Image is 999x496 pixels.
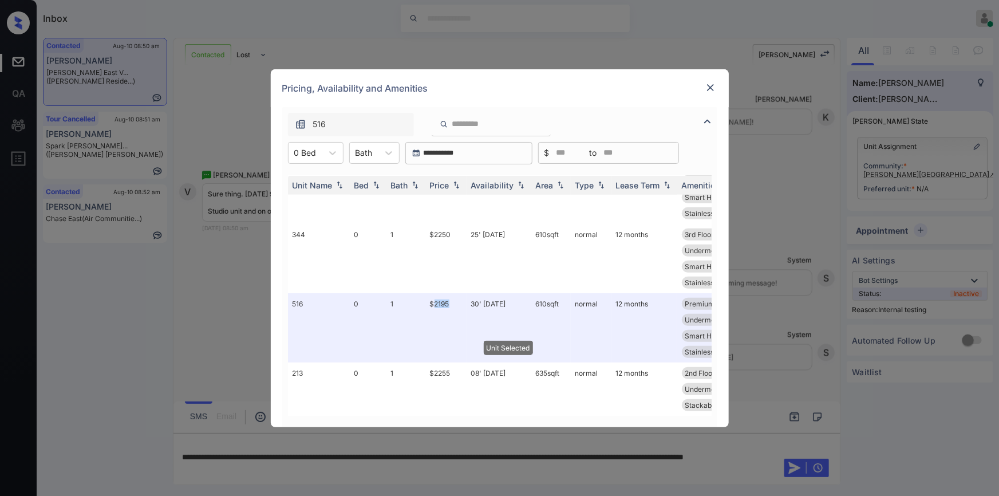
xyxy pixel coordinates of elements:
span: Stainless Steel... [685,278,738,287]
img: sorting [661,181,673,189]
div: Pricing, Availability and Amenities [271,69,729,107]
div: Bath [391,180,408,190]
td: 610 sqft [531,293,571,363]
td: 30' [DATE] [467,293,531,363]
span: 2nd Floor [685,369,716,377]
img: icon-zuma [701,115,714,128]
td: 08' [DATE] [467,363,531,416]
span: 3rd Floor [685,230,714,239]
span: Stackable washe... [685,401,746,410]
img: sorting [370,181,382,189]
img: icon-zuma [295,119,306,130]
td: 1 [386,363,425,416]
span: Stainless Steel... [685,348,738,356]
span: Undermount Sink [685,316,742,324]
span: Smart Home Lock [685,262,744,271]
div: Bed [354,180,369,190]
td: 1 [386,293,425,363]
img: sorting [334,181,345,189]
td: 1 [386,224,425,293]
img: close [705,82,716,93]
span: Undermount Sink [685,246,742,255]
td: $2250 [425,224,467,293]
td: 12 months [611,363,677,416]
div: Unit Name [293,180,333,190]
td: normal [571,293,611,363]
td: 12 months [611,224,677,293]
img: icon-zuma [440,119,448,129]
td: 344 [288,224,350,293]
img: sorting [555,181,566,189]
td: $2255 [425,363,467,416]
img: sorting [515,181,527,189]
span: to [590,147,597,159]
span: Smart Home Lock [685,332,744,340]
td: 635 sqft [531,363,571,416]
td: normal [571,224,611,293]
td: 0 [350,363,386,416]
span: Stainless Steel... [685,209,738,218]
span: 516 [313,118,326,131]
td: 516 [288,293,350,363]
span: Premium Vinyl F... [685,300,744,308]
div: Area [536,180,554,190]
td: 0 [350,293,386,363]
div: Price [430,180,449,190]
span: $ [544,147,550,159]
img: sorting [409,181,421,189]
img: sorting [451,181,462,189]
td: 25' [DATE] [467,224,531,293]
td: 213 [288,363,350,416]
span: Undermount Sink [685,385,742,393]
div: Availability [471,180,514,190]
span: Smart Home Lock [685,193,744,202]
div: Amenities [682,180,720,190]
td: normal [571,363,611,416]
td: 610 sqft [531,224,571,293]
div: Lease Term [616,180,660,190]
td: 0 [350,224,386,293]
img: sorting [595,181,607,189]
td: $2195 [425,293,467,363]
div: Type [575,180,594,190]
td: 12 months [611,293,677,363]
